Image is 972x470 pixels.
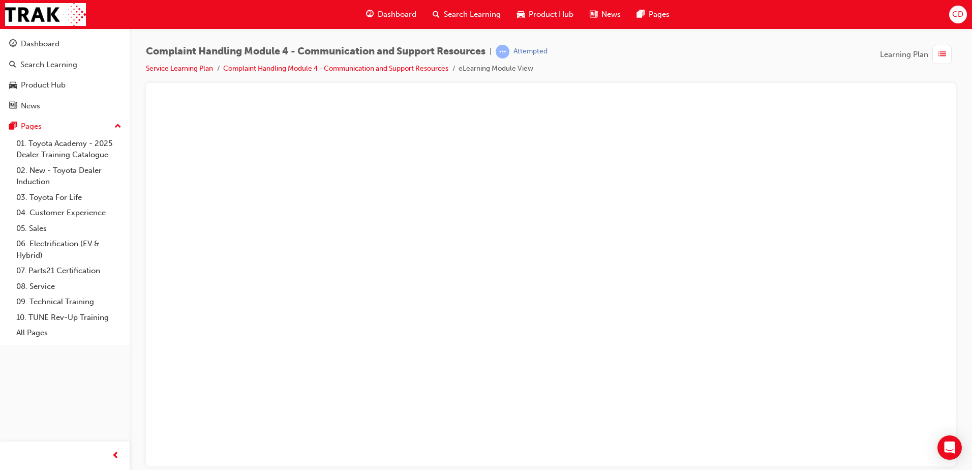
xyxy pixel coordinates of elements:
[12,325,126,341] a: All Pages
[146,46,485,57] span: Complaint Handling Module 4 - Communication and Support Resources
[949,6,967,23] button: CD
[637,8,645,21] span: pages-icon
[517,8,525,21] span: car-icon
[938,48,946,61] span: list-icon
[9,102,17,111] span: news-icon
[509,4,582,25] a: car-iconProduct Hub
[21,100,40,112] div: News
[12,163,126,190] a: 02. New - Toyota Dealer Induction
[629,4,678,25] a: pages-iconPages
[12,136,126,163] a: 01. Toyota Academy - 2025 Dealer Training Catalogue
[12,236,126,263] a: 06. Electrification (EV & Hybrid)
[21,38,59,50] div: Dashboard
[4,33,126,117] button: DashboardSearch LearningProduct HubNews
[12,294,126,310] a: 09. Technical Training
[880,45,956,64] button: Learning Plan
[21,79,66,91] div: Product Hub
[20,59,77,71] div: Search Learning
[4,97,126,115] a: News
[4,55,126,74] a: Search Learning
[529,9,573,20] span: Product Hub
[12,190,126,205] a: 03. Toyota For Life
[4,76,126,95] a: Product Hub
[9,81,17,90] span: car-icon
[223,64,448,73] a: Complaint Handling Module 4 - Communication and Support Resources
[4,117,126,136] button: Pages
[12,205,126,221] a: 04. Customer Experience
[12,279,126,295] a: 08. Service
[9,40,17,49] span: guage-icon
[4,35,126,53] a: Dashboard
[146,64,213,73] a: Service Learning Plan
[952,9,963,20] span: CD
[459,63,533,75] li: eLearning Module View
[937,435,962,460] div: Open Intercom Messenger
[12,263,126,279] a: 07. Parts21 Certification
[582,4,629,25] a: news-iconNews
[513,47,548,56] div: Attempted
[12,310,126,326] a: 10. TUNE Rev-Up Training
[114,120,121,133] span: up-icon
[590,8,597,21] span: news-icon
[433,8,440,21] span: search-icon
[358,4,424,25] a: guage-iconDashboard
[601,9,621,20] span: News
[9,122,17,131] span: pages-icon
[444,9,501,20] span: Search Learning
[9,61,16,70] span: search-icon
[366,8,374,21] span: guage-icon
[496,45,509,58] span: learningRecordVerb_ATTEMPT-icon
[21,121,42,132] div: Pages
[424,4,509,25] a: search-iconSearch Learning
[378,9,416,20] span: Dashboard
[5,3,86,26] img: Trak
[12,221,126,237] a: 05. Sales
[880,49,928,61] span: Learning Plan
[649,9,670,20] span: Pages
[490,46,492,57] span: |
[112,450,119,462] span: prev-icon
